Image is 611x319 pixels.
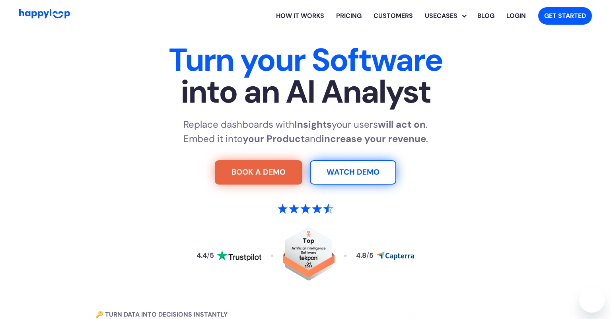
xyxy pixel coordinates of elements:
strong: Insights [294,118,332,130]
span: / [366,251,369,260]
img: HappyLoop Logo [19,9,70,18]
a: Read reviews about HappyLoop on Capterra [356,251,414,260]
a: Watch Demo [310,160,396,185]
strong: your Product [243,132,305,145]
strong: will act on [378,118,426,130]
a: Read reviews about HappyLoop on Tekpon [283,227,335,285]
div: Usecases [419,11,463,21]
span: / [207,251,210,260]
a: Get started with HappyLoop [538,7,592,25]
div: 4.8 5 [356,252,374,259]
span: into an AI Analyst [57,76,554,108]
h1: Turn your Software [57,44,554,108]
a: Visit the HappyLoop blog for insights [471,3,500,29]
a: Try For Free [215,160,302,185]
div: 4.4 5 [197,252,214,259]
a: Log in to your HappyLoop account [500,3,532,29]
strong: 🔑 Turn Data into Decisions Instantly [95,310,228,319]
a: Learn how HappyLoop works [368,3,419,29]
a: View HappyLoop pricing plans [330,3,368,29]
div: Explore HappyLoop use cases [419,3,471,29]
p: Replace dashboards with your users . Embed it into and . [183,117,428,146]
a: Read reviews about HappyLoop on Trustpilot [197,250,261,261]
a: Learn how HappyLoop works [270,3,330,29]
a: Go to Home Page [19,9,70,22]
strong: increase your revenue [321,132,426,145]
div: Usecases [425,3,471,29]
iframe: Button to launch messaging window [579,287,605,313]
